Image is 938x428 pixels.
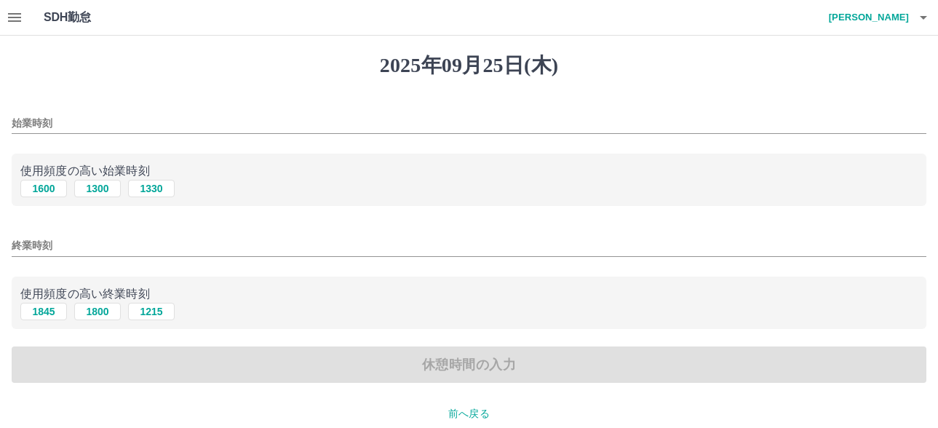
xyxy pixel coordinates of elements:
[74,303,121,320] button: 1800
[12,53,926,78] h1: 2025年09月25日(木)
[128,180,175,197] button: 1330
[20,285,918,303] p: 使用頻度の高い終業時刻
[74,180,121,197] button: 1300
[128,303,175,320] button: 1215
[20,162,918,180] p: 使用頻度の高い始業時刻
[12,406,926,421] p: 前へ戻る
[20,180,67,197] button: 1600
[20,303,67,320] button: 1845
